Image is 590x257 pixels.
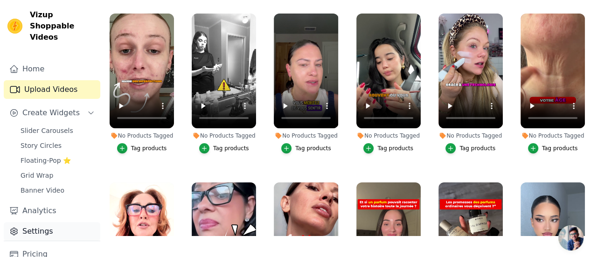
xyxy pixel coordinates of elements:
[30,9,97,43] span: Vizup Shoppable Videos
[15,154,100,167] a: Floating-Pop ⭐
[117,143,167,153] button: Tag products
[295,145,331,152] div: Tag products
[356,132,421,139] div: No Products Tagged
[4,222,100,241] a: Settings
[21,171,53,180] span: Grid Wrap
[363,143,413,153] button: Tag products
[15,169,100,182] a: Grid Wrap
[22,107,80,118] span: Create Widgets
[542,145,578,152] div: Tag products
[21,186,64,195] span: Banner Video
[558,225,583,250] div: Ouvrir le chat
[274,132,338,139] div: No Products Tagged
[377,145,413,152] div: Tag products
[521,132,585,139] div: No Products Tagged
[131,145,167,152] div: Tag products
[528,143,578,153] button: Tag products
[438,132,503,139] div: No Products Tagged
[213,145,249,152] div: Tag products
[15,124,100,137] a: Slider Carousels
[21,126,73,135] span: Slider Carousels
[445,143,495,153] button: Tag products
[15,184,100,197] a: Banner Video
[199,143,249,153] button: Tag products
[110,132,174,139] div: No Products Tagged
[281,143,331,153] button: Tag products
[7,19,22,34] img: Vizup
[4,201,100,220] a: Analytics
[4,60,100,78] a: Home
[192,132,256,139] div: No Products Tagged
[459,145,495,152] div: Tag products
[21,156,71,165] span: Floating-Pop ⭐
[4,104,100,122] button: Create Widgets
[15,139,100,152] a: Story Circles
[21,141,62,150] span: Story Circles
[4,80,100,99] a: Upload Videos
